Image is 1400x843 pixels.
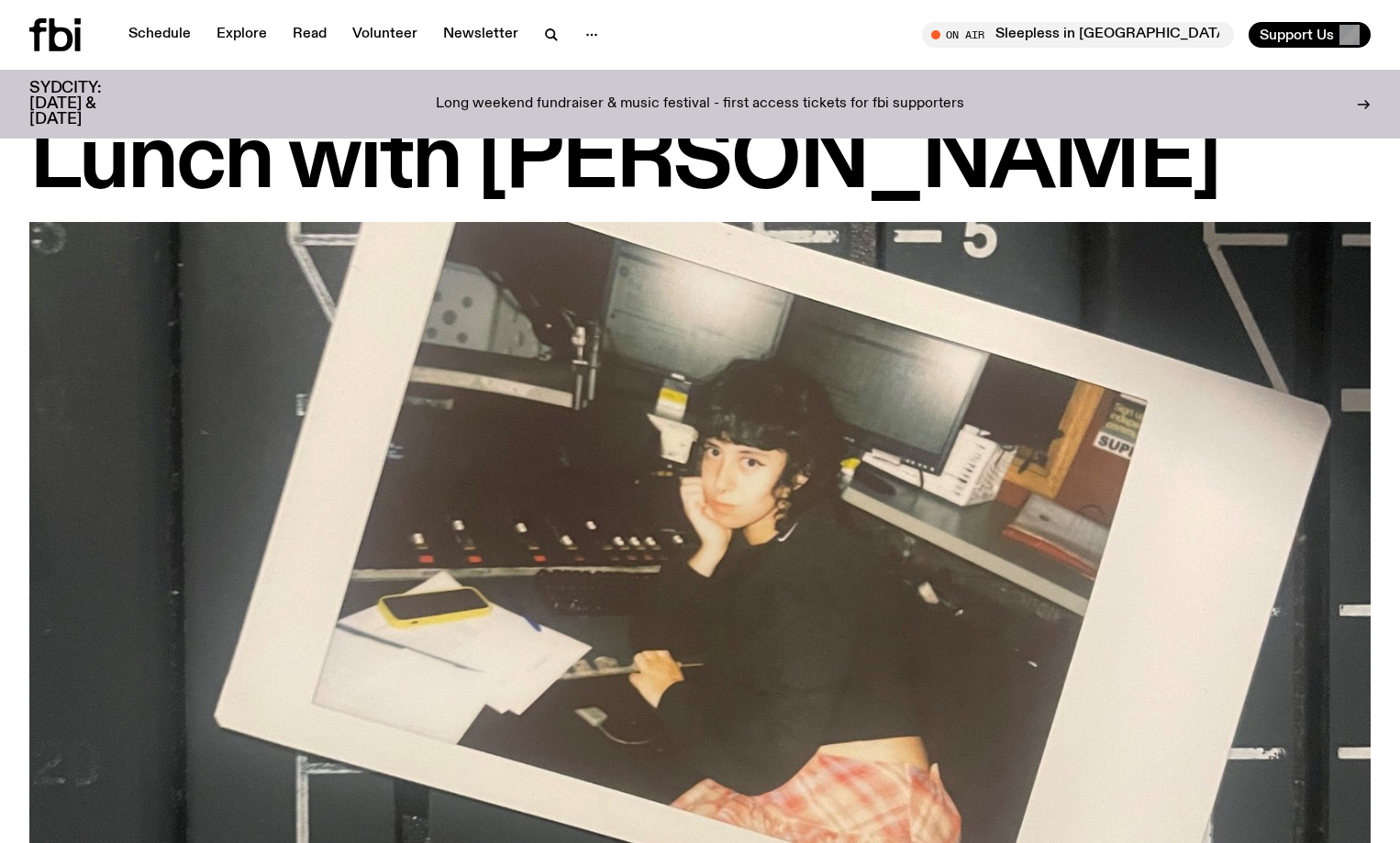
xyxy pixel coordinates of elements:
[29,121,1371,204] h1: Lunch with [PERSON_NAME]
[29,81,147,128] h3: SYDCITY: [DATE] & [DATE]
[922,22,1234,48] button: On AirSleepless in [GEOGRAPHIC_DATA]
[117,22,202,48] a: Schedule
[282,22,338,48] a: Read
[1249,22,1371,48] button: Support Us
[1260,27,1334,43] span: Support Us
[432,22,529,48] a: Newsletter
[436,96,964,113] p: Long weekend fundraiser & music festival - first access tickets for fbi supporters
[206,22,278,48] a: Explore
[341,22,428,48] a: Volunteer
